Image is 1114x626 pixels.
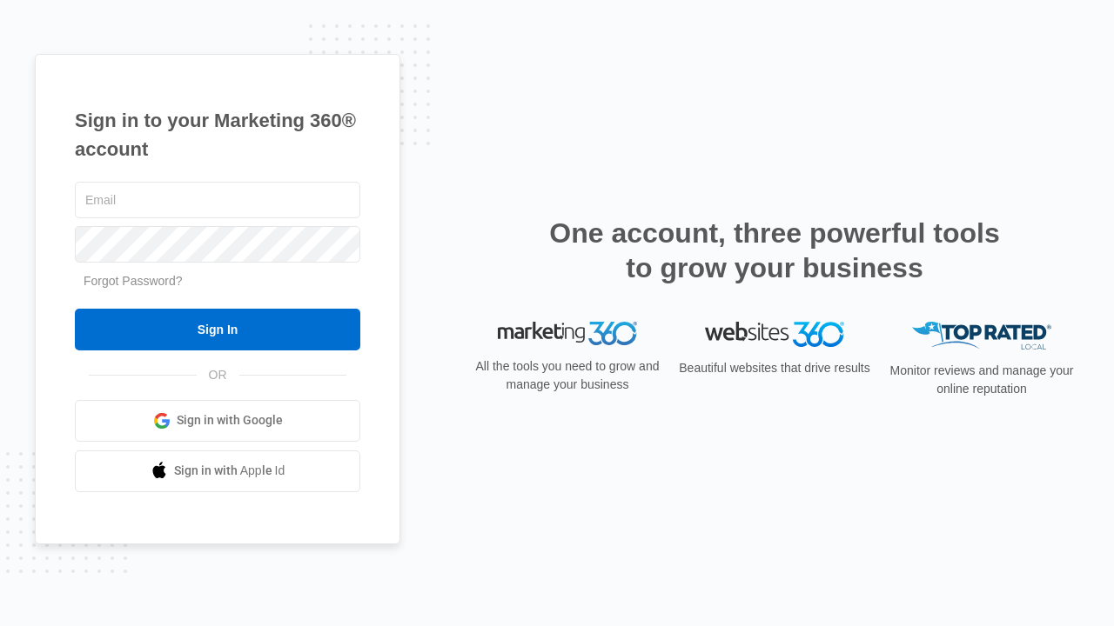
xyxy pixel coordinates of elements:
[498,322,637,346] img: Marketing 360
[197,366,239,384] span: OR
[75,450,360,492] a: Sign in with Apple Id
[677,359,872,377] p: Beautiful websites that drive results
[884,362,1079,398] p: Monitor reviews and manage your online reputation
[84,274,183,288] a: Forgot Password?
[75,309,360,350] input: Sign In
[75,182,360,218] input: Email
[912,322,1051,350] img: Top Rated Local
[544,216,1005,285] h2: One account, three powerful tools to grow your business
[177,411,283,430] span: Sign in with Google
[470,357,665,394] p: All the tools you need to grow and manage your business
[705,322,844,347] img: Websites 360
[75,106,360,163] h1: Sign in to your Marketing 360® account
[75,400,360,442] a: Sign in with Google
[174,462,285,480] span: Sign in with Apple Id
